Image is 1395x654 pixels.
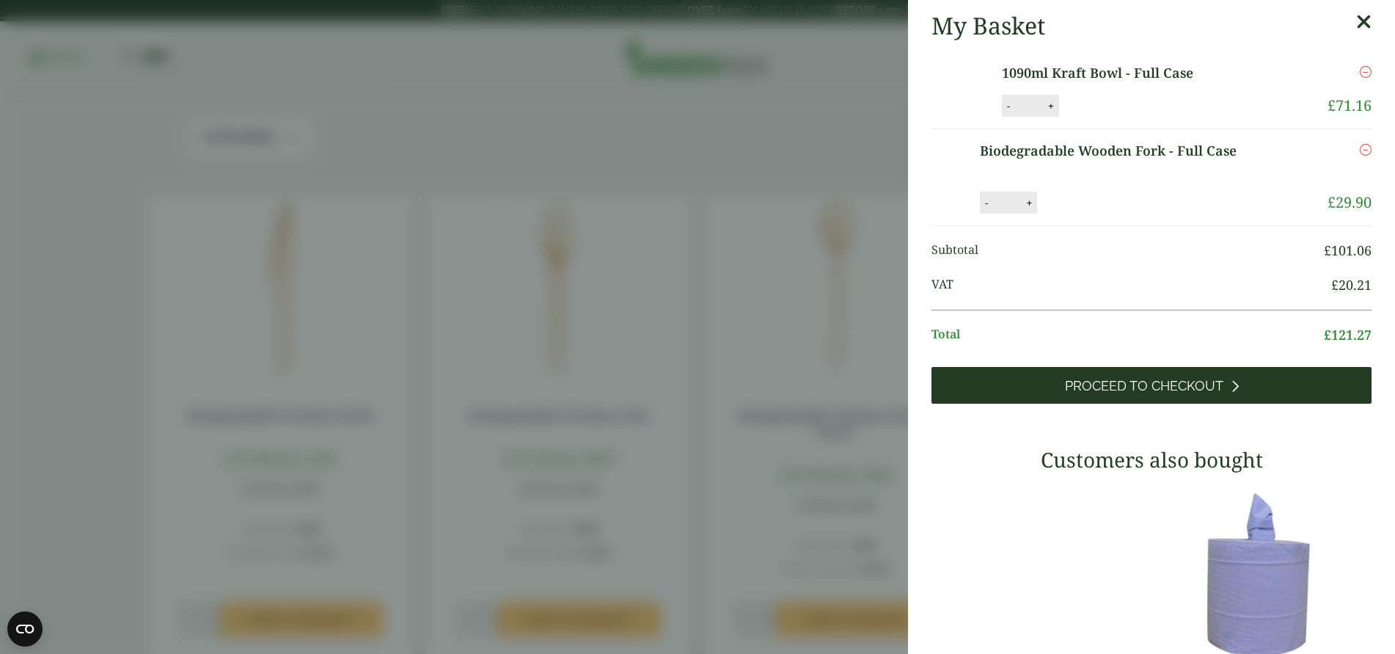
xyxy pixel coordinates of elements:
[931,275,1331,295] span: VAT
[934,141,983,214] img: Biodegradable Wooden Fork-Full Case-0
[1328,192,1372,212] bdi: 29.90
[931,241,1324,261] span: Subtotal
[1331,276,1372,294] bdi: 20.21
[1328,95,1336,115] span: £
[931,325,1324,345] span: Total
[931,367,1372,404] a: Proceed to Checkout
[1360,63,1372,81] a: Remove this item
[7,611,43,647] button: Open CMP widget
[1044,100,1058,112] button: +
[931,448,1372,473] h3: Customers also bought
[1324,326,1372,344] bdi: 121.27
[1360,141,1372,159] a: Remove this item
[1324,326,1331,344] span: £
[981,197,992,209] button: -
[1002,63,1261,83] a: 1090ml Kraft Bowl - Full Case
[1022,197,1036,209] button: +
[1324,241,1372,259] bdi: 101.06
[1328,192,1336,212] span: £
[931,12,1045,40] h2: My Basket
[1065,378,1223,394] span: Proceed to Checkout
[1003,100,1014,112] button: -
[980,141,1282,161] a: Biodegradable Wooden Fork - Full Case
[1331,276,1339,294] span: £
[1324,241,1331,259] span: £
[934,63,1005,116] img: 1000ml Kraft Salad Bowl-Full Case of-0
[1328,95,1372,115] bdi: 71.16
